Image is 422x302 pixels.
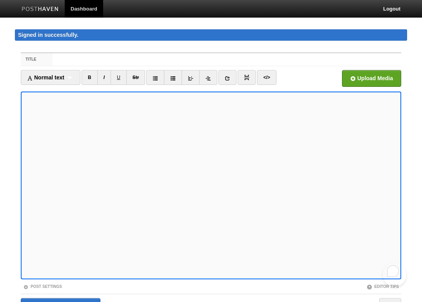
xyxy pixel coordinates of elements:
a: </> [257,70,276,85]
a: Editor Tips [367,284,399,289]
a: Str [126,70,146,85]
iframe: Help Scout Beacon - Open [383,263,406,286]
div: Signed in successfully. [15,29,407,41]
a: B [82,70,98,85]
a: I [97,70,111,85]
span: Normal text [27,74,64,81]
a: Post Settings [23,284,62,289]
del: Str [133,75,139,80]
label: Title [21,53,53,66]
a: U [111,70,127,85]
img: pagebreak-icon.png [244,75,249,80]
img: Posthaven-bar [22,7,59,13]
